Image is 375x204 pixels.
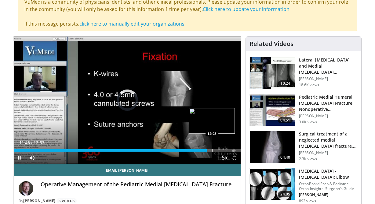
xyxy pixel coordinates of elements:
p: [PERSON_NAME] [299,150,358,155]
span: 10:24 [278,80,293,86]
h3: Lateral [MEDICAL_DATA] and Medial [MEDICAL_DATA] [MEDICAL_DATA] in Children [299,57,358,75]
a: Email [PERSON_NAME] [14,164,241,176]
p: 2.3K views [299,157,317,161]
button: Fullscreen [228,152,241,164]
h3: [MEDICAL_DATA] - [MEDICAL_DATA]: Elbow [299,168,358,180]
span: 13:53 [34,140,44,145]
img: 321864_0000_1.png.150x105_q85_crop-smart_upscale.jpg [250,131,295,163]
h4: Related Videos [249,40,293,47]
a: 10:24 Lateral [MEDICAL_DATA] and Medial [MEDICAL_DATA] [MEDICAL_DATA] in Children [PERSON_NAME] 1... [249,57,358,89]
p: 18.6K views [299,83,319,87]
a: 04:40 Surgical treatment of a neglected medial [MEDICAL_DATA] fracture, interp… [PERSON_NAME] 2.3... [249,131,358,163]
p: OrthoBoard Prep & Pediatric Ortho Insights: Surgeon's Guide [299,181,358,191]
h3: Pediatric Medial Humeral [MEDICAL_DATA] Fracture: Nonoperative Managemen… [299,94,358,112]
span: 04:40 [278,154,293,160]
video-js: Video Player [14,37,241,164]
p: [PERSON_NAME] [299,114,358,118]
p: [PERSON_NAME] [299,76,358,81]
img: 270001_0000_1.png.150x105_q85_crop-smart_upscale.jpg [250,57,295,89]
span: / [31,140,32,145]
a: Click here to update your information [203,6,289,12]
button: Mute [26,152,38,164]
span: 11:48 [19,140,30,145]
a: 24:05 [MEDICAL_DATA] - [MEDICAL_DATA]: Elbow OrthoBoard Prep & Pediatric Ortho Insights: Surgeon'... [249,168,358,203]
p: [PERSON_NAME] [299,192,358,197]
img: a3eba1c3-de0f-4f27-bc66-72b010a579ef.150x105_q85_crop-smart_upscale.jpg [250,94,295,126]
img: image.jpeg [189,108,235,134]
span: 04:51 [278,117,293,123]
h4: Operative Management of the Pediatric Medial [MEDICAL_DATA] Fracture [41,181,236,188]
div: By [19,198,236,204]
h3: Surgical treatment of a neglected medial [MEDICAL_DATA] fracture, interp… [299,131,358,149]
a: [PERSON_NAME] [23,198,56,203]
button: Playback Rate [216,152,228,164]
p: 892 views [299,199,316,203]
a: 04:51 Pediatric Medial Humeral [MEDICAL_DATA] Fracture: Nonoperative Managemen… [PERSON_NAME] 3.0... [249,94,358,126]
a: click here to manually edit your organizations [79,20,184,27]
img: Avatar [19,181,33,196]
button: Pause [14,152,26,164]
a: 6 Videos [56,198,77,203]
span: 24:05 [278,191,293,197]
img: 2dac3591-7111-4706-a625-2201f1f32666.150x105_q85_crop-smart_upscale.jpg [250,168,295,200]
div: Progress Bar [14,149,241,152]
p: 3.0K views [299,120,317,125]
